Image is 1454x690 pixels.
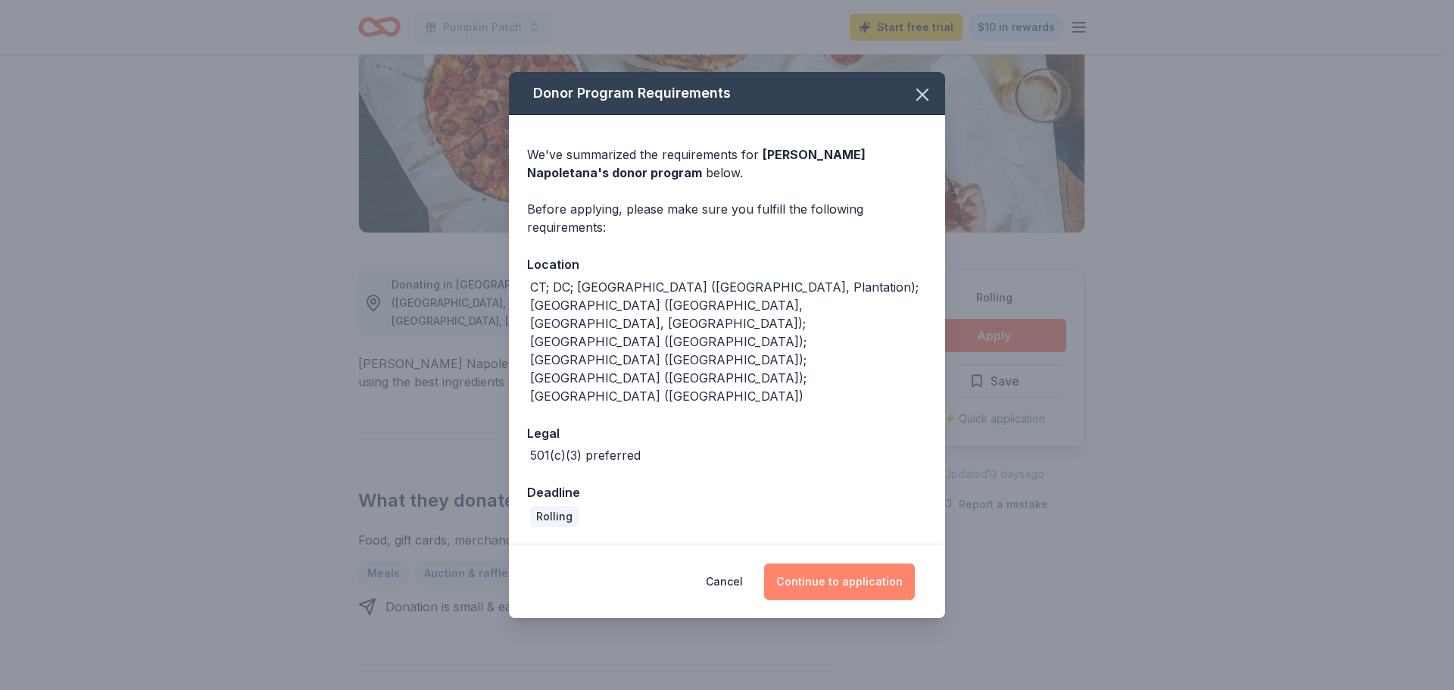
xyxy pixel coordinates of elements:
div: Donor Program Requirements [509,72,945,115]
div: Location [527,254,927,274]
div: CT; DC; [GEOGRAPHIC_DATA] ([GEOGRAPHIC_DATA], Plantation); [GEOGRAPHIC_DATA] ([GEOGRAPHIC_DATA], ... [530,278,927,405]
div: We've summarized the requirements for below. [527,145,927,182]
div: Legal [527,423,927,443]
div: Deadline [527,482,927,502]
button: Continue to application [764,564,915,600]
button: Cancel [706,564,743,600]
div: Before applying, please make sure you fulfill the following requirements: [527,200,927,236]
div: 501(c)(3) preferred [530,446,641,464]
div: Rolling [530,506,579,527]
